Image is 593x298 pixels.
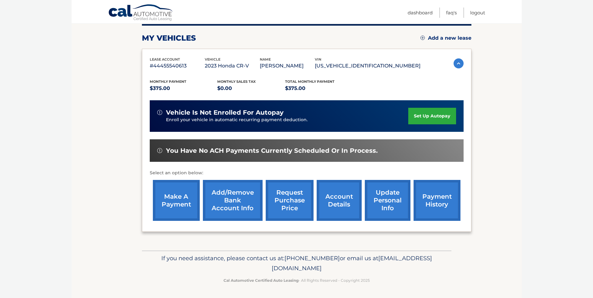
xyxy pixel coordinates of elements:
p: $0.00 [217,84,285,93]
a: Cal Automotive [108,4,174,22]
span: vehicle is not enrolled for autopay [166,109,284,117]
strong: Cal Automotive Certified Auto Leasing [224,278,299,283]
a: set up autopay [408,108,456,124]
p: [US_VEHICLE_IDENTIFICATION_NUMBER] [315,62,420,70]
a: FAQ's [446,7,457,18]
span: vin [315,57,321,62]
a: update personal info [365,180,410,221]
p: $375.00 [150,84,218,93]
img: alert-white.svg [157,110,162,115]
span: Monthly sales Tax [217,79,256,84]
a: request purchase price [266,180,314,221]
p: [PERSON_NAME] [260,62,315,70]
a: Logout [470,7,485,18]
p: Enroll your vehicle in automatic recurring payment deduction. [166,117,409,123]
span: [EMAIL_ADDRESS][DOMAIN_NAME] [272,255,432,272]
span: Total Monthly Payment [285,79,334,84]
img: alert-white.svg [157,148,162,153]
p: Select an option below: [150,169,464,177]
span: You have no ACH payments currently scheduled or in process. [166,147,378,155]
span: name [260,57,271,62]
span: [PHONE_NUMBER] [284,255,340,262]
p: - All Rights Reserved - Copyright 2025 [146,277,447,284]
span: Monthly Payment [150,79,186,84]
span: vehicle [205,57,220,62]
p: If you need assistance, please contact us at: or email us at [146,253,447,273]
a: make a payment [153,180,200,221]
img: add.svg [420,36,425,40]
h2: my vehicles [142,33,196,43]
img: accordion-active.svg [454,58,464,68]
a: payment history [414,180,460,221]
a: account details [317,180,362,221]
p: $375.00 [285,84,353,93]
a: Add a new lease [420,35,471,41]
span: lease account [150,57,180,62]
p: 2023 Honda CR-V [205,62,260,70]
a: Add/Remove bank account info [203,180,263,221]
p: #44455540613 [150,62,205,70]
a: Dashboard [408,7,433,18]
